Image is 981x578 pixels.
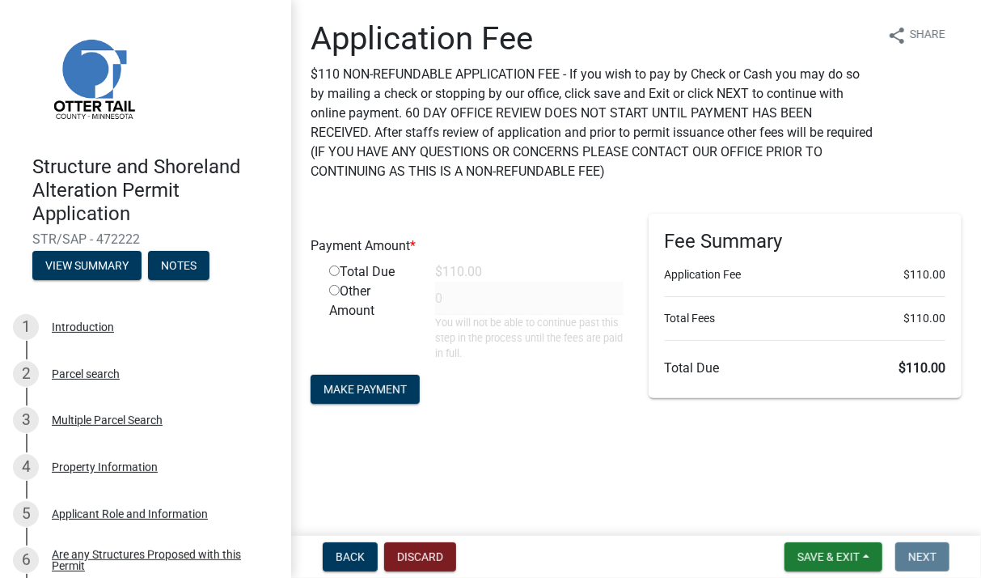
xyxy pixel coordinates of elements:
[298,236,636,256] div: Payment Amount
[32,17,154,138] img: Otter Tail County, Minnesota
[32,261,142,274] wm-modal-confirm: Summary
[32,232,259,247] span: STR/SAP - 472222
[148,261,209,274] wm-modal-confirm: Notes
[52,321,114,333] div: Introduction
[52,414,163,426] div: Multiple Parcel Search
[317,262,423,282] div: Total Due
[665,310,946,327] li: Total Fees
[317,282,423,362] div: Other Amount
[895,542,949,572] button: Next
[13,361,39,387] div: 2
[903,310,945,327] span: $110.00
[903,266,945,283] span: $110.00
[311,375,420,404] button: Make Payment
[899,360,945,376] span: $110.00
[784,542,882,572] button: Save & Exit
[32,155,278,225] h4: Structure and Shoreland Alteration Permit Application
[665,360,946,376] h6: Total Due
[323,382,407,395] span: Make Payment
[384,542,456,572] button: Discard
[311,19,874,58] h1: Application Fee
[13,407,39,433] div: 3
[32,251,142,280] button: View Summary
[52,368,120,380] div: Parcel search
[665,230,946,253] h6: Fee Summary
[13,547,39,573] div: 6
[908,550,937,563] span: Next
[52,461,158,473] div: Property Information
[13,501,39,527] div: 5
[797,550,860,563] span: Save & Exit
[148,251,209,280] button: Notes
[13,314,39,340] div: 1
[874,19,958,51] button: shareShare
[887,26,907,45] i: share
[52,508,208,520] div: Applicant Role and Information
[665,266,946,283] li: Application Fee
[910,26,945,45] span: Share
[323,542,378,572] button: Back
[52,549,265,572] div: Are any Structures Proposed with this Permit
[311,65,874,181] p: $110 NON-REFUNDABLE APPLICATION FEE - If you wish to pay by Check or Cash you may do so by mailin...
[13,454,39,480] div: 4
[336,550,365,563] span: Back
